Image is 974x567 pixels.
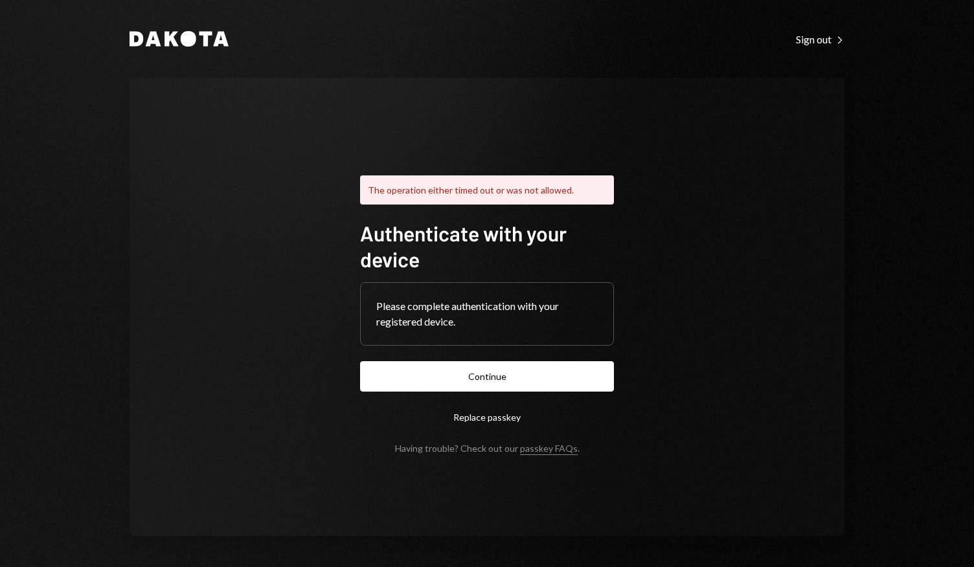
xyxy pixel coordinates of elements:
button: Replace passkey [360,402,614,432]
a: passkey FAQs [520,443,578,455]
div: The operation either timed out or was not allowed. [360,175,614,205]
div: Sign out [796,33,844,46]
div: Having trouble? Check out our . [395,443,580,454]
div: Please complete authentication with your registered device. [376,298,598,329]
button: Continue [360,361,614,392]
h1: Authenticate with your device [360,220,614,272]
a: Sign out [796,32,844,46]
